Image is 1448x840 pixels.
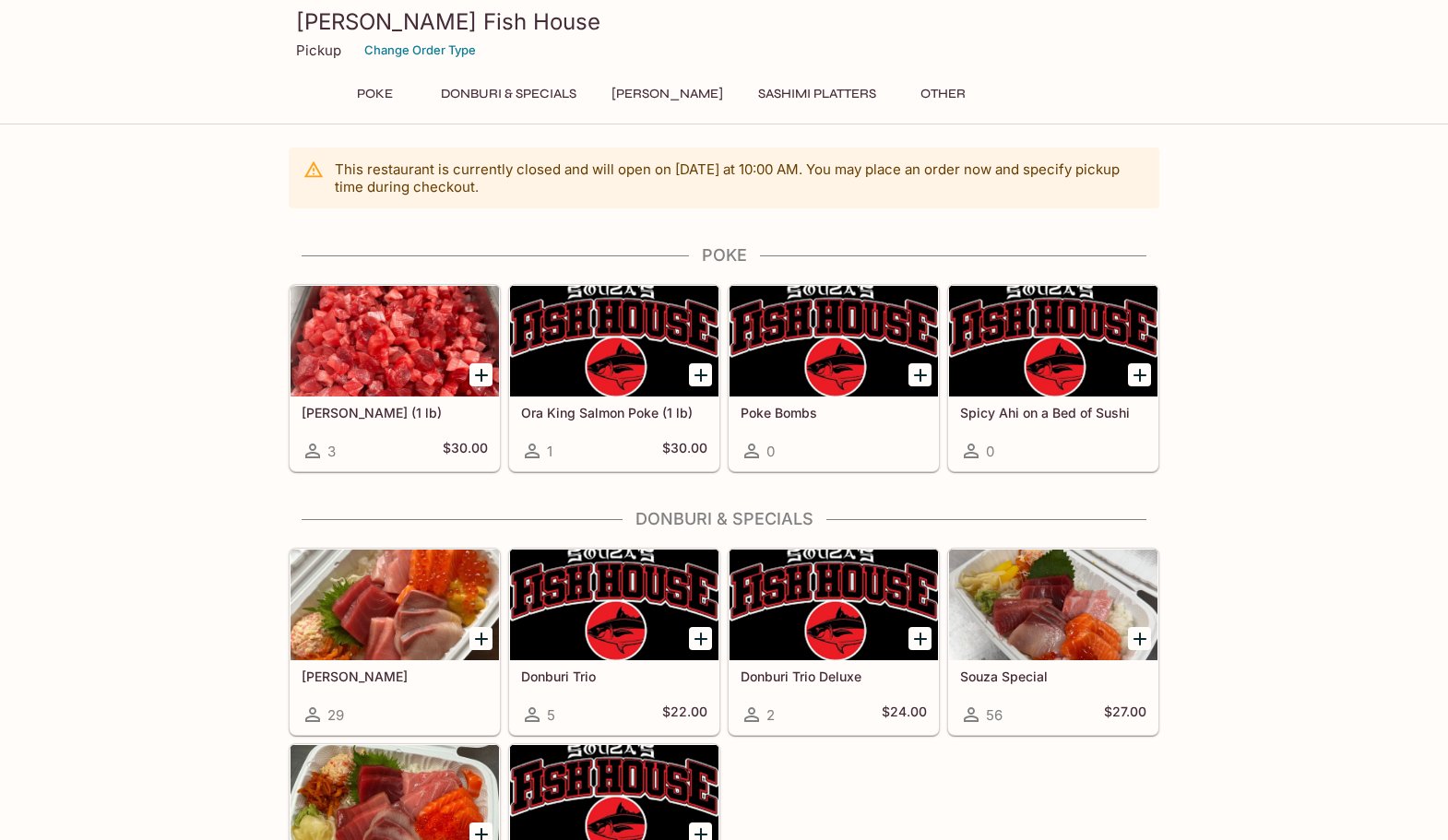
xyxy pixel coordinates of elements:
[443,440,488,462] h5: $30.00
[1128,363,1151,386] button: Add Spicy Ahi on a Bed of Sushi
[547,706,555,724] span: 5
[296,7,1152,36] h3: [PERSON_NAME] Fish House
[960,405,1146,420] h5: Spicy Ahi on a Bed of Sushi
[289,245,1159,266] h4: Poke
[356,36,484,65] button: Change Order Type
[949,550,1157,660] div: Souza Special
[689,363,712,386] button: Add Ora King Salmon Poke (1 lb)
[1128,627,1151,650] button: Add Souza Special
[302,405,488,420] h5: [PERSON_NAME] (1 lb)
[521,668,707,684] h5: Donburi Trio
[291,550,499,660] div: Sashimi Donburis
[689,627,712,650] button: Add Donburi Trio
[908,627,932,650] button: Add Donburi Trio Deluxe
[986,706,1003,724] span: 56
[766,443,775,460] span: 0
[1104,704,1146,726] h5: $27.00
[431,81,587,107] button: Donburi & Specials
[296,41,341,59] p: Pickup
[730,550,938,660] div: Donburi Trio Deluxe
[510,550,718,660] div: Donburi Trio
[290,285,500,471] a: [PERSON_NAME] (1 lb)3$30.00
[509,285,719,471] a: Ora King Salmon Poke (1 lb)1$30.00
[948,549,1158,735] a: Souza Special56$27.00
[741,668,927,684] h5: Donburi Trio Deluxe
[986,443,994,460] span: 0
[289,509,1159,529] h4: Donburi & Specials
[882,704,927,726] h5: $24.00
[766,706,775,724] span: 2
[730,286,938,396] div: Poke Bombs
[335,160,1145,195] p: This restaurant is currently closed and will open on [DATE] at 10:00 AM . You may place an order ...
[729,549,939,735] a: Donburi Trio Deluxe2$24.00
[662,704,707,726] h5: $22.00
[290,549,500,735] a: [PERSON_NAME]29
[741,405,927,420] h5: Poke Bombs
[469,627,493,650] button: Add Sashimi Donburis
[729,285,939,471] a: Poke Bombs0
[521,405,707,420] h5: Ora King Salmon Poke (1 lb)
[601,81,733,107] button: [PERSON_NAME]
[327,443,336,460] span: 3
[509,549,719,735] a: Donburi Trio5$22.00
[908,363,932,386] button: Add Poke Bombs
[302,668,488,684] h5: [PERSON_NAME]
[469,363,493,386] button: Add Ahi Poke (1 lb)
[960,668,1146,684] h5: Souza Special
[948,285,1158,471] a: Spicy Ahi on a Bed of Sushi0
[901,81,984,107] button: Other
[333,81,416,107] button: Poke
[327,706,344,724] span: 29
[949,286,1157,396] div: Spicy Ahi on a Bed of Sushi
[510,286,718,396] div: Ora King Salmon Poke (1 lb)
[662,440,707,462] h5: $30.00
[748,81,886,107] button: Sashimi Platters
[547,443,552,460] span: 1
[291,286,499,396] div: Ahi Poke (1 lb)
